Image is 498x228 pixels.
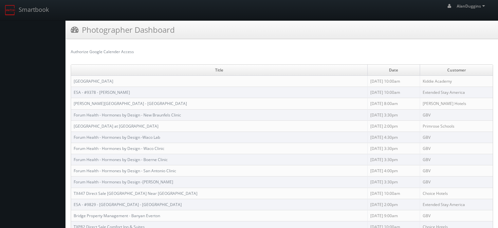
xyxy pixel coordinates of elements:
[74,146,164,151] a: Forum Health - Hormones by Design - Waco Clinic
[71,65,367,76] td: Title
[457,3,487,9] span: AlanDuggins
[420,176,493,188] td: GBV
[367,176,420,188] td: [DATE] 3:30pm
[420,132,493,143] td: GBV
[420,87,493,98] td: Extended Stay America
[367,143,420,154] td: [DATE] 3:30pm
[420,165,493,176] td: GBV
[71,49,134,54] a: Authorize Google Calender Access
[74,90,130,95] a: ESA - #9378 - [PERSON_NAME]
[74,135,160,140] a: Forum Health - Hormones by Design -Waco Lab
[74,191,197,196] a: TX447 Direct Sale [GEOGRAPHIC_DATA] Near [GEOGRAPHIC_DATA]
[74,168,176,174] a: Forum Health - Hormones by Design - San Antonio Clinic
[367,65,420,76] td: Date
[420,65,493,76] td: Customer
[420,120,493,132] td: Primrose Schools
[71,24,175,35] h3: Photographer Dashboard
[420,199,493,210] td: Extended Stay America
[74,202,182,207] a: ESA - #9829 - [GEOGRAPHIC_DATA] - [GEOGRAPHIC_DATA]
[420,143,493,154] td: GBV
[74,179,173,185] a: Forum Health - Hormones by Design -[PERSON_NAME]
[420,98,493,109] td: [PERSON_NAME] Hotels
[74,157,168,162] a: Forum Health - Hormones by Design - Boerne Clinic
[367,76,420,87] td: [DATE] 10:00am
[367,165,420,176] td: [DATE] 4:00pm
[367,87,420,98] td: [DATE] 10:00am
[74,112,181,118] a: Forum Health - Hormones by Design - New Braunfels Clinic
[74,213,160,218] a: Bridge Property Management - Banyan Everton
[420,188,493,199] td: Choice Hotels
[367,120,420,132] td: [DATE] 2:00pm
[367,188,420,199] td: [DATE] 10:00am
[367,154,420,165] td: [DATE] 3:30pm
[420,76,493,87] td: Kiddie Academy
[420,210,493,221] td: GBV
[367,210,420,221] td: [DATE] 9:00am
[420,109,493,120] td: GBV
[74,123,158,129] a: [GEOGRAPHIC_DATA] at [GEOGRAPHIC_DATA]
[367,109,420,120] td: [DATE] 3:30pm
[5,5,15,15] img: smartbook-logo.png
[367,98,420,109] td: [DATE] 8:00am
[367,132,420,143] td: [DATE] 4:30pm
[367,199,420,210] td: [DATE] 2:00pm
[420,154,493,165] td: GBV
[74,78,113,84] a: [GEOGRAPHIC_DATA]
[74,101,187,106] a: [PERSON_NAME][GEOGRAPHIC_DATA] - [GEOGRAPHIC_DATA]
